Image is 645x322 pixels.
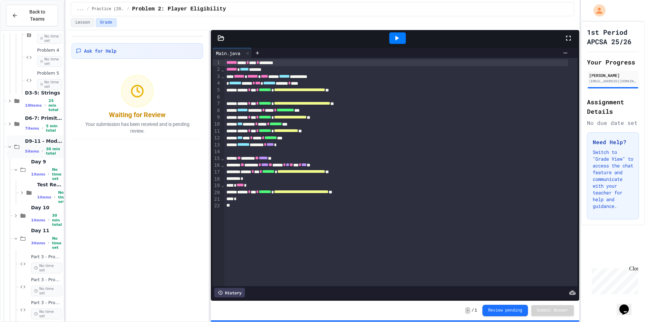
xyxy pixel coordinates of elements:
[54,194,55,200] span: •
[46,147,62,156] span: 30 min total
[531,305,574,316] button: Submit Answer
[213,50,244,57] div: Main.java
[52,236,62,250] span: No time set
[587,27,639,46] h1: 1st Period APCSA 25/26
[25,103,42,108] span: 10 items
[213,48,252,58] div: Main.java
[37,48,62,53] span: Problem 4
[589,266,638,294] iframe: chat widget
[213,196,221,203] div: 21
[213,135,221,141] div: 12
[25,115,62,121] span: D6-7: Primitive and Object Types
[77,121,198,134] p: Your submission has been received and is pending review.
[221,67,224,72] span: Fold line
[213,73,221,80] div: 3
[31,218,45,222] span: 1 items
[213,189,221,196] div: 20
[109,110,166,119] div: Waiting for Review
[213,121,221,128] div: 10
[48,217,49,223] span: •
[22,8,52,23] span: Back to Teams
[37,56,62,67] span: No time set
[587,57,639,67] h2: Your Progress
[537,308,568,313] span: Submit Answer
[213,162,221,169] div: 16
[52,167,62,181] span: No time set
[84,48,116,54] span: Ask for Help
[42,126,43,131] span: •
[25,90,62,96] span: D3-5: Strings
[475,308,477,313] span: 1
[132,5,226,13] span: Problem 2: Player Eligibility
[37,33,62,44] span: No time set
[42,149,43,154] span: •
[213,128,221,135] div: 11
[213,176,221,183] div: 18
[127,6,129,12] span: /
[31,286,62,296] span: No time set
[221,156,224,161] span: Fold line
[587,97,639,116] h2: Assignment Details
[25,149,39,154] span: 5 items
[96,18,117,27] button: Grade
[221,162,224,168] span: Fold line
[87,6,89,12] span: /
[46,124,62,133] span: 5 min total
[31,227,62,234] span: Day 11
[213,94,221,101] div: 6
[48,240,49,246] span: •
[213,149,221,155] div: 14
[37,79,62,90] span: No time set
[31,254,62,260] span: Part 3 - Problem #1 Initials
[617,295,638,315] iframe: chat widget
[3,3,47,43] div: Chat with us now!Close
[213,59,221,66] div: 1
[31,159,62,165] span: Day 9
[77,6,84,12] span: ...
[213,114,221,121] div: 9
[589,79,637,84] div: [EMAIL_ADDRESS][DOMAIN_NAME]
[214,288,245,297] div: History
[465,307,470,314] span: -
[31,277,62,283] span: Part 3 - Problem #2 Calculate Area
[31,172,45,177] span: 1 items
[25,138,62,144] span: D9-11 - Module Wrap Up
[31,205,62,211] span: Day 10
[593,149,633,210] p: Switch to "Grade View" to access the chat feature and communicate with your teacher for help and ...
[37,195,51,199] span: 1 items
[37,182,62,188] span: Test Review (40 mins)
[31,241,45,245] span: 3 items
[213,203,221,209] div: 22
[586,3,607,18] div: My Account
[92,6,124,12] span: Practice (20 mins)
[593,138,633,146] h3: Need Help?
[31,300,62,306] span: Part 3 - Problem #3 Launch Data
[31,263,62,273] span: No time set
[221,74,224,79] span: Fold line
[49,99,62,112] span: 25 min total
[213,107,221,114] div: 8
[213,66,221,73] div: 2
[6,5,58,26] button: Back to Teams
[482,305,528,316] button: Review pending
[25,126,39,131] span: 7 items
[213,142,221,149] div: 13
[213,182,221,189] div: 19
[31,308,62,319] span: No time set
[213,100,221,107] div: 7
[45,103,46,108] span: •
[587,119,639,127] div: No due date set
[48,171,49,177] span: •
[472,308,474,313] span: /
[213,169,221,176] div: 17
[71,18,94,27] button: Lesson
[37,71,62,76] span: Problem 5
[589,72,637,78] div: [PERSON_NAME]
[221,183,224,188] span: Fold line
[213,155,221,162] div: 15
[213,80,221,87] div: 4
[58,190,67,204] span: No time set
[52,213,62,227] span: 30 min total
[213,87,221,93] div: 5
